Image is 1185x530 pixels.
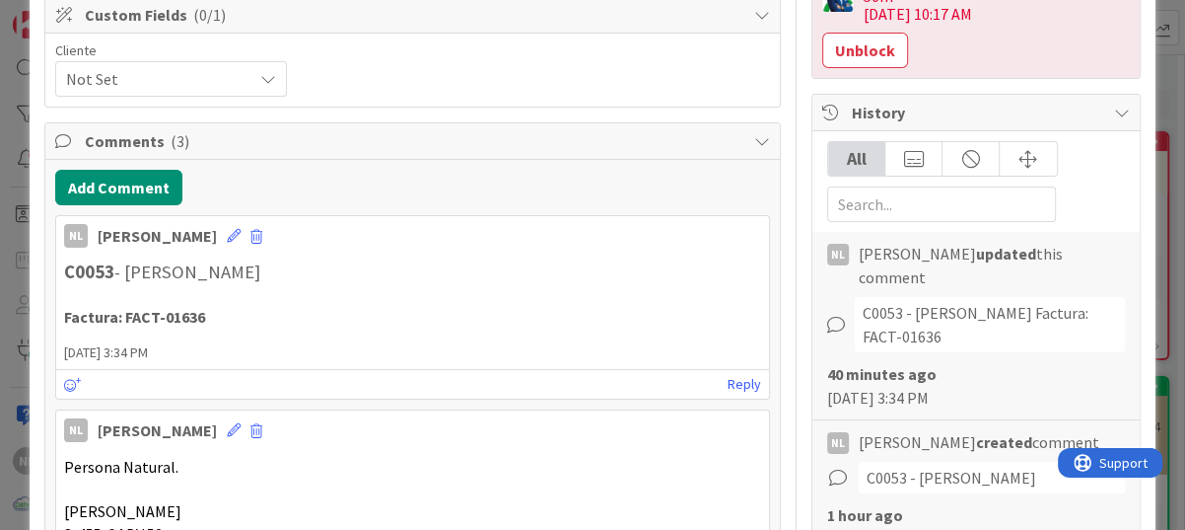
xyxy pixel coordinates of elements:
[822,33,908,68] button: Unblock
[855,297,1125,352] div: C0053 - [PERSON_NAME] Factura: FACT-01636
[98,224,217,248] div: [PERSON_NAME]
[852,101,1104,124] span: History
[85,129,744,153] span: Comments
[64,457,178,477] span: Persona Natural.
[976,244,1036,264] b: updated
[193,5,226,25] span: ( 0/1 )
[56,342,769,363] span: [DATE] 3:34 PM
[827,505,903,525] b: 1 hour ago
[64,307,205,327] strong: Factura: FACT-01636
[827,187,1056,222] input: Search...
[85,3,744,27] span: Custom Fields
[859,430,1099,454] span: [PERSON_NAME] comment
[859,462,1125,493] div: C0053 - [PERSON_NAME]
[41,3,90,27] span: Support
[55,170,182,205] button: Add Comment
[64,261,114,283] strong: C0053
[55,43,287,57] div: Cliente
[827,362,1125,410] div: [DATE] 3:34 PM
[976,432,1032,452] b: created
[64,501,181,521] span: [PERSON_NAME]
[859,242,1125,289] span: [PERSON_NAME] this comment
[728,372,761,397] a: Reply
[64,418,88,442] div: NL
[66,65,243,93] span: Not Set
[171,131,189,151] span: ( 3 )
[827,244,849,265] div: NL
[827,432,849,454] div: NL
[114,261,260,283] span: - [PERSON_NAME]
[98,418,217,442] div: [PERSON_NAME]
[828,142,885,176] div: All
[64,224,88,248] div: NL
[827,364,937,384] b: 40 minutes ago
